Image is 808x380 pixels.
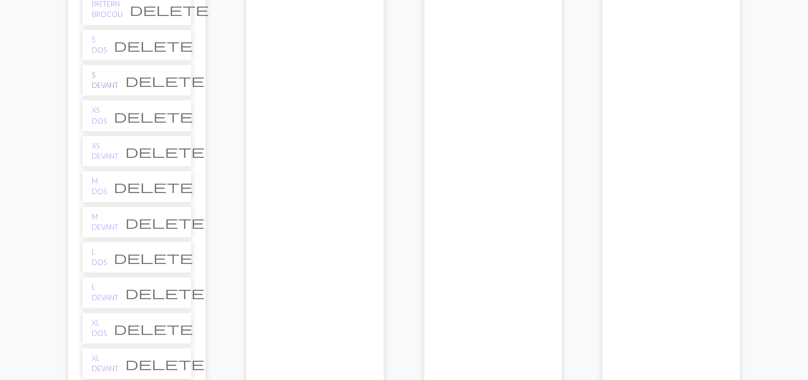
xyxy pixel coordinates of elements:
[92,353,118,374] a: XL DEVANT
[107,318,200,339] button: Delete chart
[114,250,193,265] span: delete
[92,247,107,268] a: L DOS
[107,106,200,126] button: Delete chart
[114,179,193,194] span: delete
[107,247,200,268] button: Delete chart
[92,212,118,233] a: M DEVANT
[92,318,107,339] a: XL DOS
[107,176,200,197] button: Delete chart
[92,176,107,197] a: M DOS
[92,141,118,162] a: XS DEVANT
[114,321,193,336] span: delete
[92,35,107,56] a: S DOS
[118,70,212,91] button: Delete chart
[125,144,204,159] span: delete
[118,141,212,162] button: Delete chart
[125,285,204,300] span: delete
[92,70,118,91] a: S DEVANT
[125,73,204,88] span: delete
[130,2,209,17] span: delete
[118,212,212,233] button: Delete chart
[92,282,118,303] a: L DEVANT
[107,35,200,56] button: Delete chart
[118,353,212,374] button: Delete chart
[114,37,193,53] span: delete
[125,356,204,371] span: delete
[118,282,212,303] button: Delete chart
[114,108,193,124] span: delete
[125,214,204,230] span: delete
[92,105,107,126] a: XS DOS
